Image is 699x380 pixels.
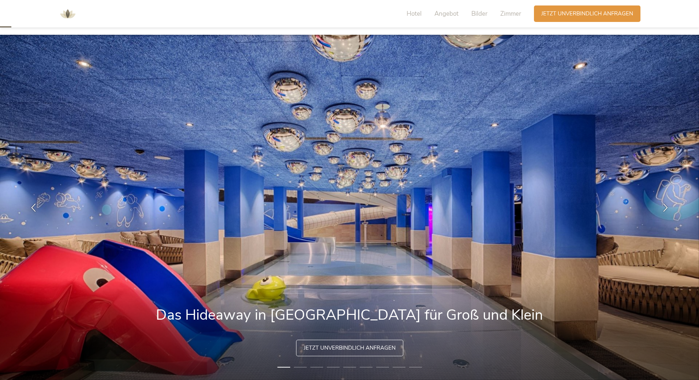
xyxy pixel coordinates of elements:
[541,10,633,18] span: Jetzt unverbindlich anfragen
[471,10,487,18] span: Bilder
[500,10,521,18] span: Zimmer
[434,10,459,18] span: Angebot
[304,344,396,352] span: Jetzt unverbindlich anfragen
[57,11,79,16] a: AMONTI & LUNARIS Wellnessresort
[407,10,422,18] span: Hotel
[57,3,79,25] img: AMONTI & LUNARIS Wellnessresort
